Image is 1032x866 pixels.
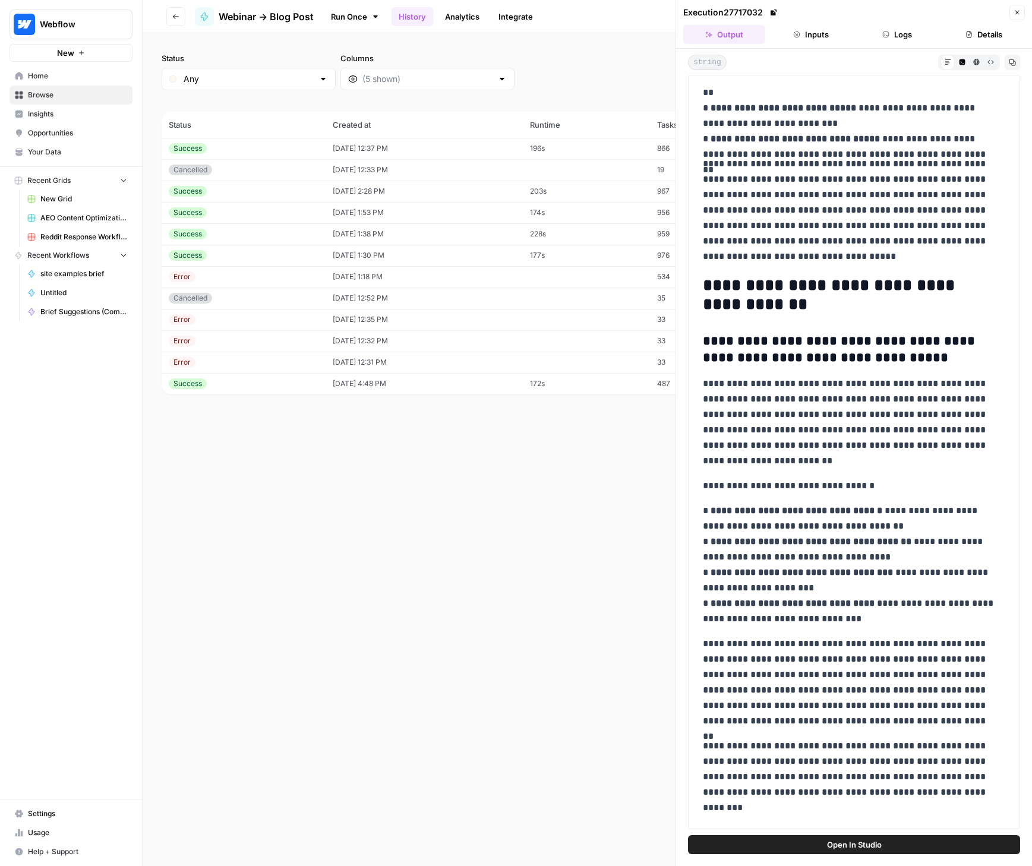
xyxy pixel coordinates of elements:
[523,181,649,202] td: 203s
[650,330,750,352] td: 33
[28,90,127,100] span: Browse
[323,7,387,27] a: Run Once
[650,373,750,394] td: 487
[169,143,207,154] div: Success
[40,213,127,223] span: AEO Content Optimizations Grid
[162,112,326,138] th: Status
[28,109,127,119] span: Insights
[57,47,74,59] span: New
[22,302,132,321] a: Brief Suggestions (Competitive Gap Analysis)
[326,266,523,287] td: [DATE] 1:18 PM
[650,352,750,373] td: 33
[10,172,132,189] button: Recent Grids
[169,165,212,175] div: Cancelled
[40,194,127,204] span: New Grid
[27,250,89,261] span: Recent Workflows
[326,373,523,394] td: [DATE] 4:48 PM
[195,7,314,26] a: Webinar -> Blog Post
[943,25,1025,44] button: Details
[169,378,207,389] div: Success
[10,86,132,105] a: Browse
[650,138,750,159] td: 866
[28,827,127,838] span: Usage
[28,71,127,81] span: Home
[169,250,207,261] div: Success
[22,189,132,208] a: New Grid
[169,336,195,346] div: Error
[326,112,523,138] th: Created at
[770,25,852,44] button: Inputs
[10,842,132,861] button: Help + Support
[650,309,750,330] td: 33
[523,112,649,138] th: Runtime
[10,804,132,823] a: Settings
[326,245,523,266] td: [DATE] 1:30 PM
[326,352,523,373] td: [DATE] 12:31 PM
[169,357,195,368] div: Error
[10,823,132,842] a: Usage
[10,44,132,62] button: New
[169,271,195,282] div: Error
[650,181,750,202] td: 967
[857,25,939,44] button: Logs
[169,229,207,239] div: Success
[326,159,523,181] td: [DATE] 12:33 PM
[10,143,132,162] a: Your Data
[169,293,212,304] div: Cancelled
[326,202,523,223] td: [DATE] 1:53 PM
[22,283,132,302] a: Untitled
[14,14,35,35] img: Webflow Logo
[491,7,540,26] a: Integrate
[162,90,1013,112] span: (12 records)
[10,10,132,39] button: Workspace: Webflow
[326,223,523,245] td: [DATE] 1:38 PM
[326,330,523,352] td: [DATE] 12:32 PM
[326,181,523,202] td: [DATE] 2:28 PM
[219,10,314,24] span: Webinar -> Blog Post
[650,202,750,223] td: 956
[28,846,127,857] span: Help + Support
[688,55,727,70] span: string
[650,245,750,266] td: 976
[650,159,750,181] td: 19
[40,287,127,298] span: Untitled
[340,52,515,64] label: Columns
[650,223,750,245] td: 959
[22,227,132,246] a: Reddit Response Workflow Grid
[28,128,127,138] span: Opportunities
[28,147,127,157] span: Your Data
[523,202,649,223] td: 174s
[650,266,750,287] td: 534
[162,52,336,64] label: Status
[392,7,433,26] a: History
[362,73,493,85] input: (5 shown)
[10,67,132,86] a: Home
[22,264,132,283] a: site examples brief
[523,245,649,266] td: 177s
[523,223,649,245] td: 228s
[40,232,127,242] span: Reddit Response Workflow Grid
[27,175,71,186] span: Recent Grids
[438,7,487,26] a: Analytics
[650,287,750,309] td: 35
[10,246,132,264] button: Recent Workflows
[326,309,523,330] td: [DATE] 12:35 PM
[688,835,1020,854] button: Open In Studio
[40,306,127,317] span: Brief Suggestions (Competitive Gap Analysis)
[683,25,765,44] button: Output
[169,314,195,325] div: Error
[650,112,750,138] th: Tasks
[10,105,132,124] a: Insights
[40,268,127,279] span: site examples brief
[523,138,649,159] td: 196s
[169,207,207,218] div: Success
[169,186,207,197] div: Success
[28,808,127,819] span: Settings
[184,73,314,85] input: Any
[827,839,882,851] span: Open In Studio
[326,287,523,309] td: [DATE] 12:52 PM
[40,18,112,30] span: Webflow
[10,124,132,143] a: Opportunities
[326,138,523,159] td: [DATE] 12:37 PM
[22,208,132,227] a: AEO Content Optimizations Grid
